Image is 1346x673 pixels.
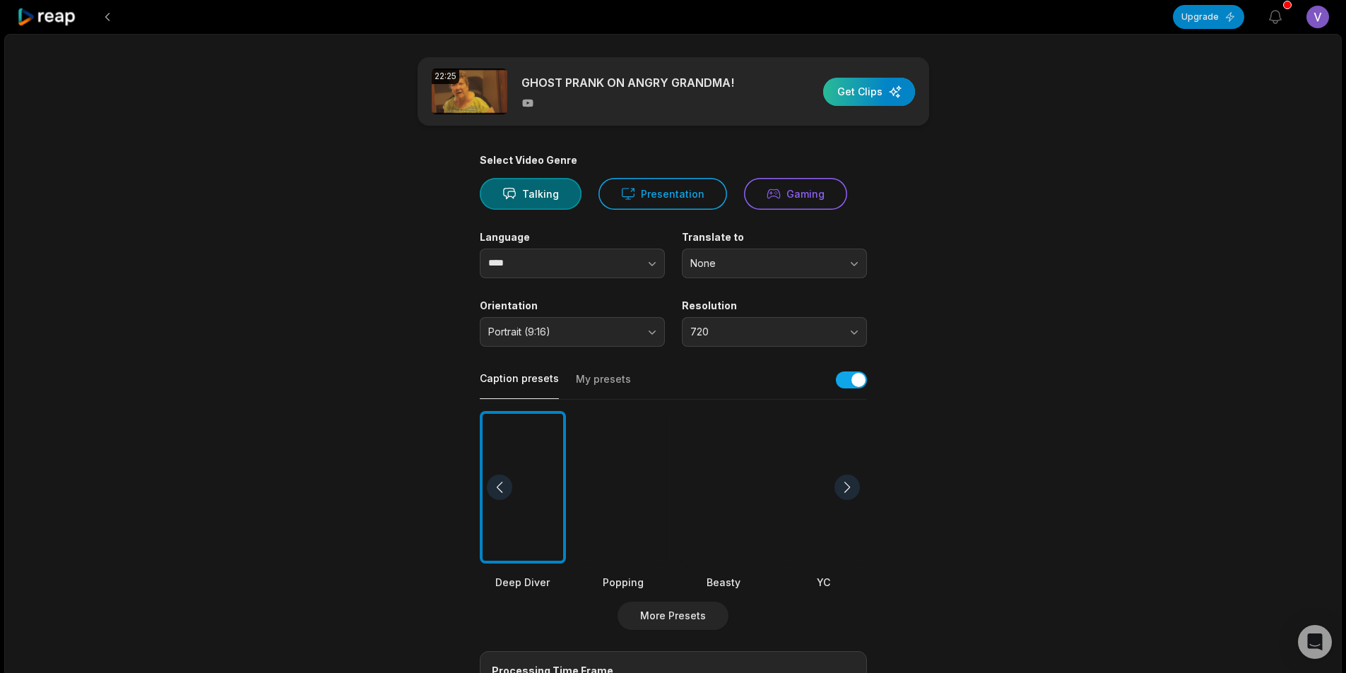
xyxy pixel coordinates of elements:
[690,326,839,338] span: 720
[480,299,665,312] label: Orientation
[480,231,665,244] label: Language
[576,372,631,399] button: My presets
[521,74,734,91] p: GHOST PRANK ON ANGRY GRANDMA!
[682,317,867,347] button: 720
[488,326,637,338] span: Portrait (9:16)
[480,371,559,399] button: Caption presets
[680,575,767,590] div: Beasty
[480,154,867,167] div: Select Video Genre
[480,317,665,347] button: Portrait (9:16)
[618,602,728,630] button: More Presets
[1173,5,1244,29] button: Upgrade
[1298,625,1332,659] div: Open Intercom Messenger
[682,249,867,278] button: None
[682,231,867,244] label: Translate to
[682,299,867,312] label: Resolution
[781,575,867,590] div: YC
[598,178,727,210] button: Presentation
[744,178,847,210] button: Gaming
[580,575,666,590] div: Popping
[823,78,915,106] button: Get Clips
[480,575,566,590] div: Deep Diver
[432,69,459,84] div: 22:25
[690,257,839,270] span: None
[480,178,582,210] button: Talking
